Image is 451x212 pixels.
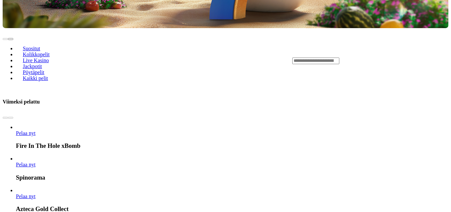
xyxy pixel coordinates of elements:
header: Lobby [3,28,448,93]
a: Spinorama [16,162,35,167]
span: Jackpotit [20,64,45,69]
a: Live Kasino [16,56,56,65]
nav: Lobby [3,34,279,87]
span: Pöytäpelit [20,69,47,75]
span: Pelaa nyt [16,193,35,199]
a: Kolikkopelit [16,50,56,60]
button: next slide [8,38,13,40]
button: next slide [8,117,13,119]
a: Pöytäpelit [16,67,51,77]
span: Suositut [20,46,43,51]
span: Pelaa nyt [16,162,35,167]
a: Suositut [16,44,47,54]
a: Azteca Gold Collect [16,193,35,199]
input: Search [292,58,339,64]
a: Jackpotit [16,62,49,71]
a: Fire In The Hole xBomb [16,130,35,136]
button: prev slide [3,117,8,119]
span: Kolikkopelit [20,52,52,57]
span: Live Kasino [20,58,52,63]
h3: Viimeksi pelattu [3,99,40,105]
button: prev slide [3,38,8,40]
span: Pelaa nyt [16,130,35,136]
span: Kaikki pelit [20,75,51,81]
